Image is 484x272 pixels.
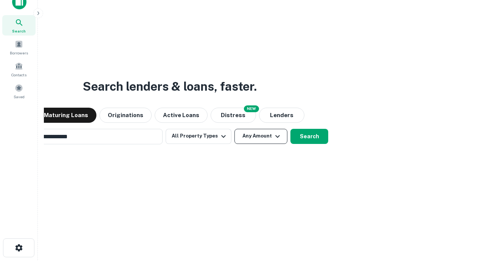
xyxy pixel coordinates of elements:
[259,108,304,123] button: Lenders
[290,129,328,144] button: Search
[211,108,256,123] button: Search distressed loans with lien and other non-mortgage details.
[36,108,96,123] button: Maturing Loans
[2,81,36,101] a: Saved
[12,28,26,34] span: Search
[446,212,484,248] iframe: Chat Widget
[11,72,26,78] span: Contacts
[244,105,259,112] div: NEW
[10,50,28,56] span: Borrowers
[14,94,25,100] span: Saved
[2,15,36,36] a: Search
[2,59,36,79] a: Contacts
[99,108,152,123] button: Originations
[166,129,231,144] button: All Property Types
[83,77,257,96] h3: Search lenders & loans, faster.
[2,37,36,57] a: Borrowers
[234,129,287,144] button: Any Amount
[155,108,208,123] button: Active Loans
